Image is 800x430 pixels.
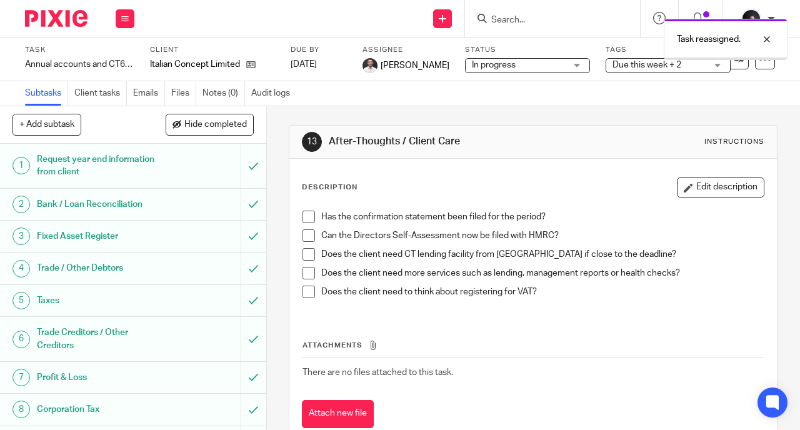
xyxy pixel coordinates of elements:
[677,177,764,197] button: Edit description
[362,58,377,73] img: dom%20slack.jpg
[12,114,81,135] button: + Add subtask
[202,81,245,106] a: Notes (0)
[25,81,68,106] a: Subtasks
[302,368,453,377] span: There are no files attached to this task.
[302,400,374,428] button: Attach new file
[321,248,764,261] p: Does the client need CT lending facility from [GEOGRAPHIC_DATA] if close to the deadline?
[171,81,196,106] a: Files
[472,61,516,69] span: In progress
[321,211,764,223] p: Has the confirmation statement been filed for the period?
[37,400,164,419] h1: Corporation Tax
[12,401,30,418] div: 8
[25,10,87,27] img: Pixie
[25,58,134,71] div: Annual accounts and CT600 return (V1)
[37,291,164,310] h1: Taxes
[291,45,347,55] label: Due by
[184,120,247,130] span: Hide completed
[12,369,30,386] div: 7
[251,81,296,106] a: Audit logs
[12,292,30,309] div: 5
[12,157,30,174] div: 1
[12,260,30,277] div: 4
[150,45,275,55] label: Client
[321,229,764,242] p: Can the Directors Self-Assessment now be filed with HMRC?
[37,368,164,387] h1: Profit & Loss
[37,195,164,214] h1: Bank / Loan Reconciliation
[321,267,764,279] p: Does the client need more services such as lending, management reports or health checks?
[133,81,165,106] a: Emails
[37,227,164,246] h1: Fixed Asset Register
[166,114,254,135] button: Hide completed
[677,33,741,46] p: Task reassigned.
[37,323,164,355] h1: Trade Creditors / Other Creditors
[741,9,761,29] img: 455A2509.jpg
[302,182,357,192] p: Description
[12,227,30,245] div: 3
[25,45,134,55] label: Task
[302,342,362,349] span: Attachments
[150,58,240,71] p: Italian Concept Limited
[37,150,164,182] h1: Request year end information from client
[612,61,681,69] span: Due this week + 2
[291,60,317,69] span: [DATE]
[12,331,30,348] div: 6
[362,45,449,55] label: Assignee
[37,259,164,277] h1: Trade / Other Debtors
[704,137,764,147] div: Instructions
[302,132,322,152] div: 13
[12,196,30,213] div: 2
[329,135,560,148] h1: After-Thoughts / Client Care
[321,286,764,298] p: Does the client need to think about registering for VAT?
[381,59,449,72] span: [PERSON_NAME]
[74,81,127,106] a: Client tasks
